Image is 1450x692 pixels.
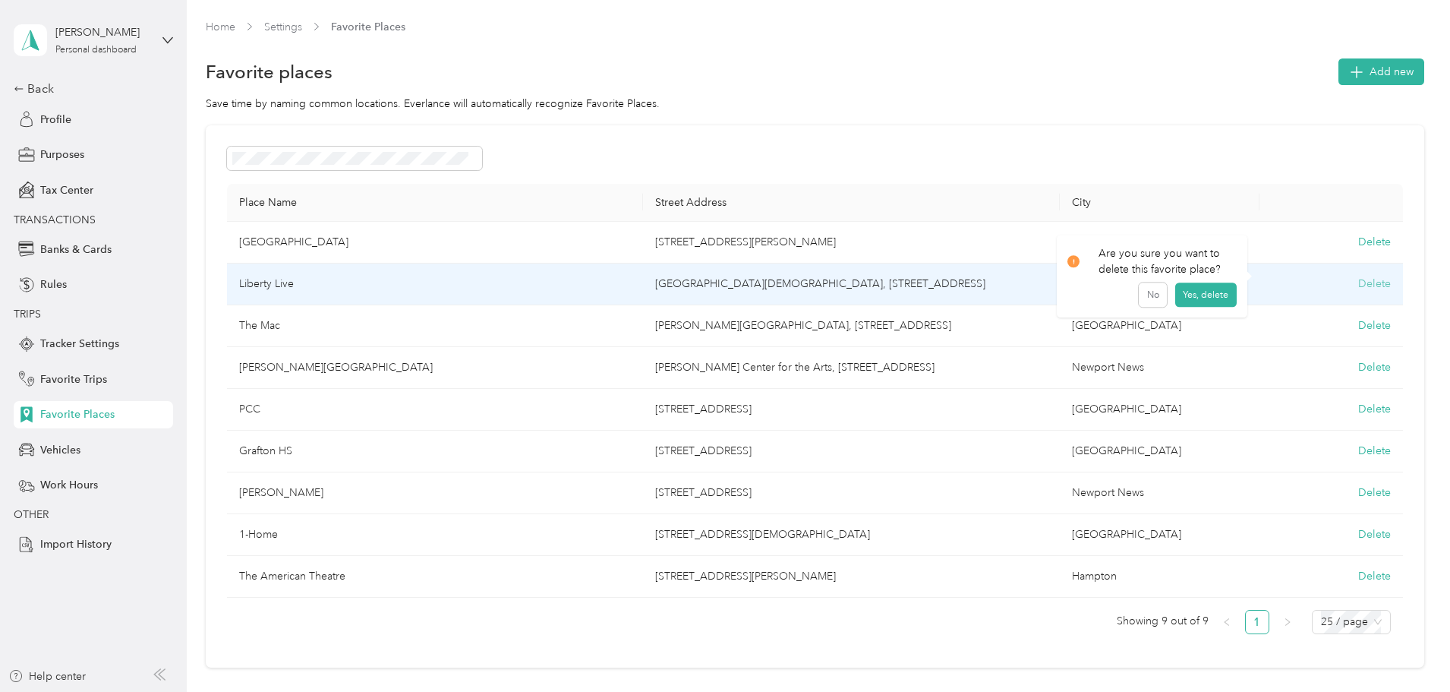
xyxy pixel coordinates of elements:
[1060,305,1259,347] td: Yorktown
[1358,359,1391,375] button: Delete
[40,371,107,387] span: Favorite Trips
[1321,611,1382,634] span: 25 / page
[227,305,644,347] td: The Mac
[227,222,644,264] td: Fort Monroe Rehearsal Hall
[1175,283,1237,308] button: Yes, delete
[1060,184,1259,222] th: City
[1060,514,1259,556] td: Yorktown
[1358,568,1391,584] button: Delete
[227,556,644,598] td: The American Theatre
[1215,610,1239,634] li: Previous Page
[1275,610,1300,634] li: Next Page
[227,184,644,222] th: Place Name
[40,442,80,458] span: Vehicles
[1099,246,1237,278] p: Are you sure you want to delete this favorite place?
[643,472,1060,514] td: 901 Clubhouse Way
[1358,401,1391,417] button: Delete
[1370,64,1414,80] span: Add new
[206,96,1424,112] div: Save time by naming common locations. Everlance will automatically recognize Favorite Places.
[40,406,115,422] span: Favorite Places
[227,472,644,514] td: Mike Work
[1358,485,1391,501] button: Delete
[331,19,405,35] span: Favorite Places
[1139,283,1167,308] button: No
[643,431,1060,472] td: 403 Grafton Drive
[643,264,1060,305] td: Liberty Live Church, 1021 Big Bethel Rd, Hampton, VA 23666, United States
[206,64,333,80] h1: Favorite places
[40,276,67,292] span: Rules
[643,222,1060,264] td: 10 Bernard Rd, Fort Monroe, VA, United States
[1365,607,1450,692] iframe: Everlance-gr Chat Button Frame
[1246,611,1269,634] a: 1
[643,305,1060,347] td: McReynolds Athletic Complex, 412 Sports Way, Yorktown, VA 23692, United States
[40,477,98,493] span: Work Hours
[14,80,165,98] div: Back
[1358,526,1391,542] button: Delete
[1060,556,1259,598] td: Hampton
[14,308,41,321] span: TRIPS
[1358,443,1391,459] button: Delete
[227,514,644,556] td: 1-Home
[1060,472,1259,514] td: Newport News
[1060,431,1259,472] td: Yorktown
[40,147,84,163] span: Purposes
[40,112,71,128] span: Profile
[1275,610,1300,634] button: right
[55,46,137,55] div: Personal dashboard
[1060,347,1259,389] td: Newport News
[264,21,302,33] a: Settings
[1245,610,1269,634] li: 1
[643,556,1060,598] td: 125 E Mellen St
[40,336,119,352] span: Tracker Settings
[1222,618,1231,627] span: left
[1117,610,1209,633] span: Showing 9 out of 9
[14,213,96,226] span: TRANSACTIONS
[227,347,644,389] td: Ferguson Center
[643,389,1060,431] td: 4209 Big Bethel Rd
[8,668,86,684] button: Help center
[1060,222,1259,264] td: Hampton
[1338,58,1424,85] button: Add new
[40,242,112,258] span: Banks & Cards
[1060,389,1259,431] td: Yorktown
[206,21,235,33] a: Home
[14,508,49,521] span: OTHER
[227,431,644,472] td: Grafton HS
[1283,618,1292,627] span: right
[40,182,93,198] span: Tax Center
[227,389,644,431] td: PCC
[40,536,112,552] span: Import History
[643,514,1060,556] td: 714 Baptist Rd
[1358,234,1391,250] button: Delete
[1358,318,1391,333] button: Delete
[643,347,1060,389] td: Ferguson Center for the Arts, 1 Avenue of the Arts, Newport News, VA 23606, United States
[227,264,644,305] td: Liberty Live
[1312,610,1391,634] div: Page Size
[1215,610,1239,634] button: left
[1358,276,1391,292] button: Delete
[643,184,1060,222] th: Street Address
[55,24,150,40] div: [PERSON_NAME]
